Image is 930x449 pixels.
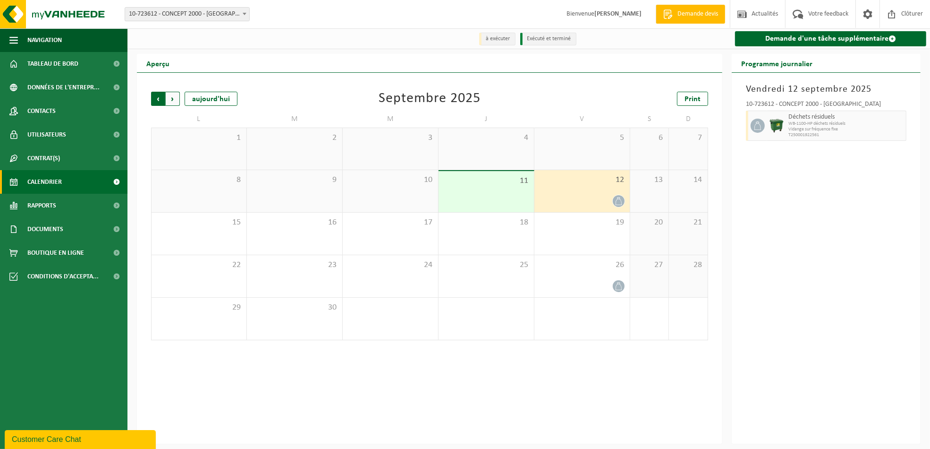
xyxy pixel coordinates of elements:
[520,33,576,45] li: Exécuté et terminé
[635,133,664,143] span: 6
[27,123,66,147] span: Utilisateurs
[151,111,247,128] td: L
[125,8,249,21] span: 10-723612 - CONCEPT 2000 - WATERLOO
[379,92,481,106] div: Septembre 2025
[27,241,84,265] span: Boutique en ligne
[343,111,439,128] td: M
[669,111,708,128] td: D
[156,175,242,185] span: 8
[252,217,338,228] span: 16
[788,132,904,138] span: T250001922561
[675,9,720,19] span: Demande devis
[674,217,703,228] span: 21
[635,175,664,185] span: 13
[630,111,669,128] td: S
[27,76,100,99] span: Données de l'entrepr...
[479,33,516,45] li: à exécuter
[252,133,338,143] span: 2
[166,92,180,106] span: Suivant
[156,260,242,270] span: 22
[27,194,56,217] span: Rapports
[788,121,904,127] span: WB-1100-HP déchets résiduels
[674,175,703,185] span: 14
[27,170,62,194] span: Calendrier
[443,176,529,186] span: 11
[534,111,630,128] td: V
[347,260,433,270] span: 24
[656,5,725,24] a: Demande devis
[137,54,179,72] h2: Aperçu
[635,260,664,270] span: 27
[5,428,158,449] iframe: chat widget
[539,260,625,270] span: 26
[677,92,708,106] a: Print
[769,119,784,133] img: WB-1100-HPE-GN-01
[443,133,529,143] span: 4
[788,127,904,132] span: Vidange sur fréquence fixe
[185,92,237,106] div: aujourd'hui
[735,31,926,46] a: Demande d'une tâche supplémentaire
[347,133,433,143] span: 3
[732,54,822,72] h2: Programme journalier
[674,133,703,143] span: 7
[252,260,338,270] span: 23
[247,111,343,128] td: M
[156,133,242,143] span: 1
[27,265,99,288] span: Conditions d'accepta...
[635,217,664,228] span: 20
[746,82,906,96] h3: Vendredi 12 septembre 2025
[27,28,62,52] span: Navigation
[156,302,242,313] span: 29
[443,217,529,228] span: 18
[674,260,703,270] span: 28
[27,52,78,76] span: Tableau de bord
[151,92,165,106] span: Précédent
[788,113,904,121] span: Déchets résiduels
[27,99,56,123] span: Contacts
[252,175,338,185] span: 9
[443,260,529,270] span: 25
[252,302,338,313] span: 30
[27,217,63,241] span: Documents
[746,101,906,111] div: 10-723612 - CONCEPT 2000 - [GEOGRAPHIC_DATA]
[594,10,642,17] strong: [PERSON_NAME]
[539,133,625,143] span: 5
[539,175,625,185] span: 12
[439,111,534,128] td: J
[685,95,701,103] span: Print
[125,7,250,21] span: 10-723612 - CONCEPT 2000 - WATERLOO
[539,217,625,228] span: 19
[156,217,242,228] span: 15
[347,175,433,185] span: 10
[27,147,60,170] span: Contrat(s)
[347,217,433,228] span: 17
